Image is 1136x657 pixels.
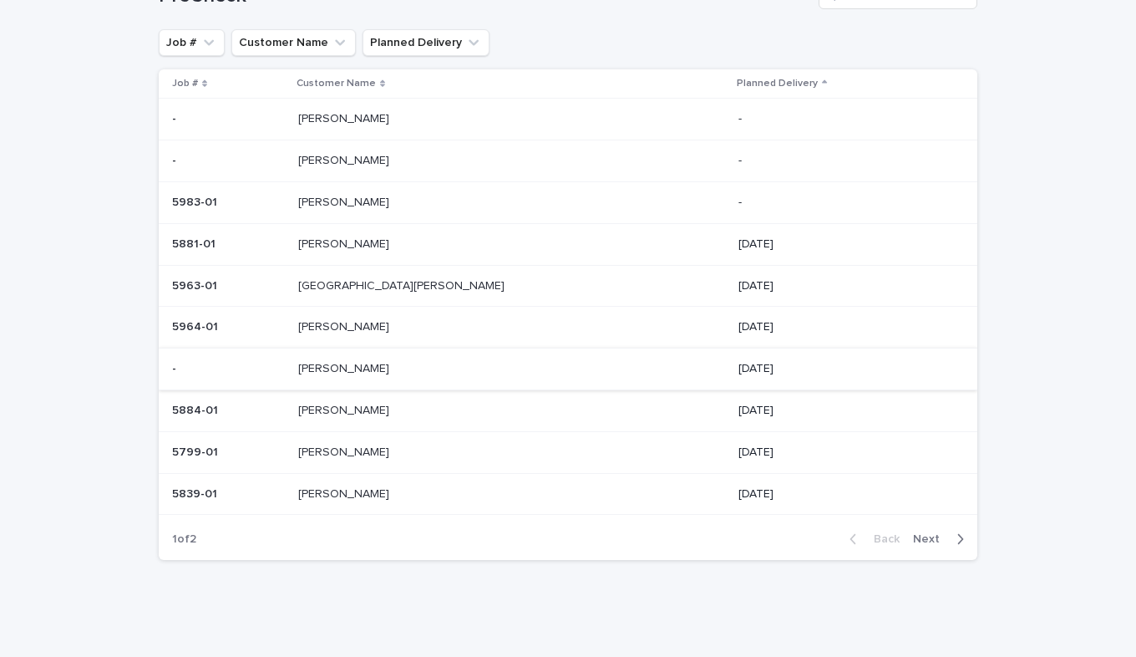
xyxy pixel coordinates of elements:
button: Customer Name [231,29,356,56]
p: - [738,196,951,210]
p: 5964-01 [172,317,221,334]
tr: 5799-015799-01 [PERSON_NAME][PERSON_NAME] [DATE] [159,431,977,473]
tr: 5983-015983-01 [PERSON_NAME][PERSON_NAME] - [159,181,977,223]
p: [DATE] [738,237,951,252]
p: 5963-01 [172,276,221,293]
p: - [172,359,180,376]
p: Job # [172,74,198,93]
p: - [172,150,180,168]
p: 5983-01 [172,192,221,210]
p: 5881-01 [172,234,219,252]
span: Next [913,533,950,545]
p: 5884-01 [172,400,221,418]
p: Planned Delivery [737,74,818,93]
tr: 5884-015884-01 [PERSON_NAME][PERSON_NAME] [DATE] [159,390,977,431]
p: [DATE] [738,446,951,460]
p: [PERSON_NAME] [298,150,393,168]
p: [DATE] [738,404,951,418]
p: [DATE] [738,320,951,334]
tr: 5963-015963-01 [GEOGRAPHIC_DATA][PERSON_NAME][GEOGRAPHIC_DATA][PERSON_NAME] [DATE] [159,265,977,307]
tr: -- [PERSON_NAME][PERSON_NAME] [DATE] [159,349,977,390]
p: - [172,109,180,126]
tr: 5964-015964-01 [PERSON_NAME][PERSON_NAME] [DATE] [159,307,977,349]
tr: -- [PERSON_NAME][PERSON_NAME] - [159,99,977,140]
button: Next [906,532,977,547]
p: 5799-01 [172,442,221,460]
p: [GEOGRAPHIC_DATA][PERSON_NAME] [298,276,508,293]
p: 5839-01 [172,484,221,502]
tr: -- [PERSON_NAME][PERSON_NAME] - [159,140,977,182]
p: - [738,112,951,126]
p: 1 of 2 [159,519,210,560]
p: [DATE] [738,362,951,376]
p: [PERSON_NAME] [298,442,393,460]
tr: 5881-015881-01 [PERSON_NAME][PERSON_NAME] [DATE] [159,223,977,265]
p: Customer Name [297,74,376,93]
button: Job # [159,29,225,56]
p: [PERSON_NAME] [298,234,393,252]
p: [PERSON_NAME] [298,317,393,334]
p: [PERSON_NAME] [298,192,393,210]
p: [PERSON_NAME] [298,484,393,502]
p: [PERSON_NAME] [298,400,393,418]
button: Back [836,532,906,547]
p: [DATE] [738,279,951,293]
p: [DATE] [738,487,951,502]
p: [PERSON_NAME] [298,109,393,126]
tr: 5839-015839-01 [PERSON_NAME][PERSON_NAME] [DATE] [159,473,977,515]
p: [PERSON_NAME] [298,359,393,376]
button: Planned Delivery [363,29,489,56]
p: - [738,154,951,168]
span: Back [864,533,900,545]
